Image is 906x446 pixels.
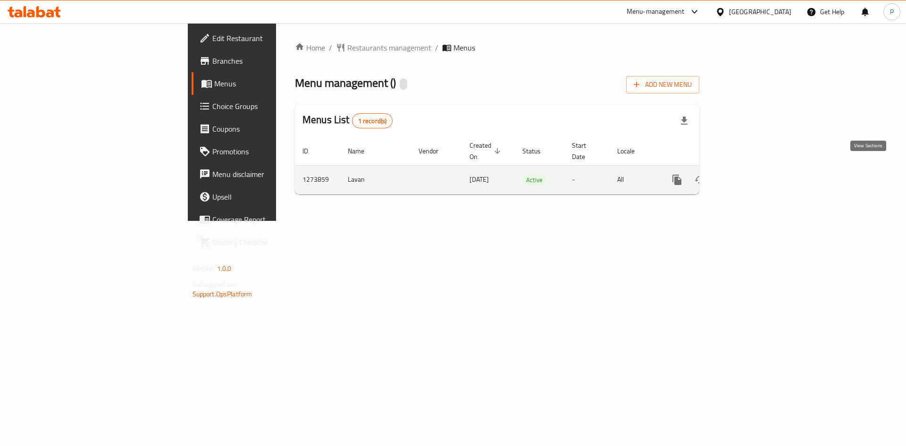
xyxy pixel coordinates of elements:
[572,140,598,162] span: Start Date
[564,165,610,194] td: -
[634,79,692,91] span: Add New Menu
[658,137,764,166] th: Actions
[295,72,396,93] span: Menu management ( )
[295,137,764,194] table: enhanced table
[193,288,252,300] a: Support.OpsPlatform
[626,76,699,93] button: Add New Menu
[470,140,503,162] span: Created On
[522,174,546,185] div: Active
[212,191,332,202] span: Upsell
[192,208,339,231] a: Coverage Report
[295,42,699,53] nav: breadcrumb
[522,145,553,157] span: Status
[192,27,339,50] a: Edit Restaurant
[212,236,332,248] span: Grocery Checklist
[890,7,894,17] span: P
[348,145,377,157] span: Name
[193,262,216,275] span: Version:
[729,7,791,17] div: [GEOGRAPHIC_DATA]
[192,118,339,140] a: Coupons
[522,175,546,185] span: Active
[192,50,339,72] a: Branches
[435,42,438,53] li: /
[212,101,332,112] span: Choice Groups
[666,168,688,191] button: more
[688,168,711,191] button: Change Status
[192,231,339,253] a: Grocery Checklist
[617,145,647,157] span: Locale
[302,113,393,128] h2: Menus List
[340,165,411,194] td: Lavan
[193,278,236,291] span: Get support on:
[192,72,339,95] a: Menus
[212,123,332,135] span: Coupons
[336,42,431,53] a: Restaurants management
[627,6,685,17] div: Menu-management
[192,185,339,208] a: Upsell
[453,42,475,53] span: Menus
[419,145,451,157] span: Vendor
[212,146,332,157] span: Promotions
[302,145,320,157] span: ID
[610,165,658,194] td: All
[347,42,431,53] span: Restaurants management
[470,173,489,185] span: [DATE]
[352,113,393,128] div: Total records count
[214,78,332,89] span: Menus
[192,95,339,118] a: Choice Groups
[217,262,232,275] span: 1.0.0
[212,168,332,180] span: Menu disclaimer
[192,140,339,163] a: Promotions
[212,33,332,44] span: Edit Restaurant
[352,117,393,126] span: 1 record(s)
[192,163,339,185] a: Menu disclaimer
[673,109,696,132] div: Export file
[212,55,332,67] span: Branches
[212,214,332,225] span: Coverage Report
